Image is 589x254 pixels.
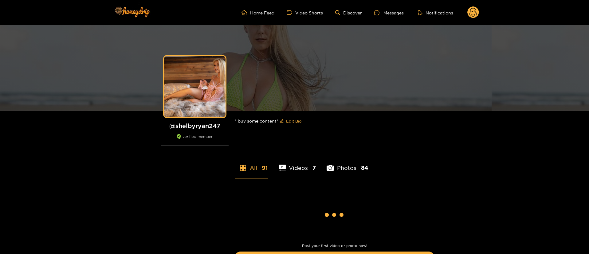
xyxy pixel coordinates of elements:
span: 84 [361,164,368,172]
li: Photos [327,150,368,178]
span: Edit Bio [286,118,301,124]
a: Discover [335,10,362,15]
span: 91 [262,164,268,172]
span: home [241,10,250,15]
li: All [235,150,268,178]
span: appstore [239,164,247,172]
a: Home Feed [241,10,274,15]
span: edit [280,119,284,123]
span: video-camera [287,10,295,15]
button: Notifications [416,10,455,16]
h1: @ shelbyryan247 [161,122,229,130]
li: Videos [279,150,316,178]
div: Messages [374,9,404,16]
span: 7 [312,164,316,172]
a: Video Shorts [287,10,323,15]
div: * buy some content* [235,111,434,131]
div: verified member [161,134,229,146]
p: Post your first video or photo now! [235,244,434,248]
button: editEdit Bio [278,116,303,126]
